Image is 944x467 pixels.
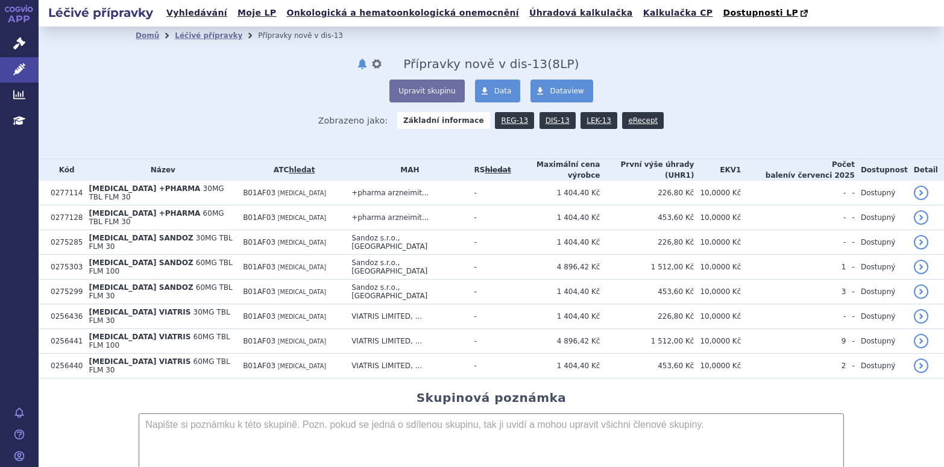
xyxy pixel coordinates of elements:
[243,337,275,345] span: B01AF03
[89,333,230,349] span: 60MG TBL FLM 100
[468,304,511,329] td: -
[530,80,593,102] a: Dataview
[278,313,326,320] span: [MEDICAL_DATA]
[723,8,798,17] span: Dostupnosti LP
[914,334,928,348] a: detail
[468,205,511,230] td: -
[600,329,694,354] td: 1 512,00 Kč
[136,31,159,40] a: Domů
[45,280,83,304] td: 0275299
[468,255,511,280] td: -
[468,280,511,304] td: -
[417,390,567,405] h2: Skupinová poznámka
[89,357,230,374] span: 60MG TBL FLM 30
[552,57,560,71] span: 8
[526,5,637,21] a: Úhradová kalkulačka
[694,230,741,255] td: 10,0000 Kč
[89,234,232,251] span: 30MG TBL FLM 30
[468,230,511,255] td: -
[45,205,83,230] td: 0277128
[89,259,193,267] span: [MEDICAL_DATA] SANDOZ
[741,255,846,280] td: 1
[581,112,617,129] a: LEK-13
[511,255,600,280] td: 4 896,42 Kč
[175,31,242,40] a: Léčivé přípravky
[89,308,190,316] span: [MEDICAL_DATA] VIATRIS
[640,5,717,21] a: Kalkulačka CP
[45,329,83,354] td: 0256441
[397,112,490,129] strong: Základní informace
[283,5,523,21] a: Onkologická a hematoonkologická onemocnění
[914,210,928,225] a: detail
[694,255,741,280] td: 10,0000 Kč
[485,166,511,174] del: hledat
[855,255,908,280] td: Dostupný
[914,284,928,299] a: detail
[485,166,511,174] a: vyhledávání neobsahuje žádnou platnou referenční skupinu
[45,230,83,255] td: 0275285
[741,304,846,329] td: -
[855,230,908,255] td: Dostupný
[278,363,326,369] span: [MEDICAL_DATA]
[511,304,600,329] td: 1 404,40 Kč
[914,309,928,324] a: detail
[600,205,694,230] td: 453,60 Kč
[600,181,694,205] td: 226,80 Kč
[790,171,854,180] span: v červenci 2025
[45,159,83,181] th: Kód
[468,354,511,378] td: -
[694,205,741,230] td: 10,0000 Kč
[475,80,521,102] a: Data
[45,255,83,280] td: 0275303
[741,230,846,255] td: -
[694,280,741,304] td: 10,0000 Kč
[914,359,928,373] a: detail
[846,181,855,205] td: -
[345,181,468,205] td: +pharma arzneimit...
[694,304,741,329] td: 10,0000 Kč
[278,264,326,271] span: [MEDICAL_DATA]
[511,159,600,181] th: Maximální cena výrobce
[89,357,190,366] span: [MEDICAL_DATA] VIATRIS
[89,209,200,218] span: [MEDICAL_DATA] +PHARMA
[741,181,846,205] td: -
[694,181,741,205] td: 10,0000 Kč
[345,255,468,280] td: Sandoz s.r.o., [GEOGRAPHIC_DATA]
[511,354,600,378] td: 1 404,40 Kč
[846,255,855,280] td: -
[914,186,928,200] a: detail
[403,57,547,71] span: Přípravky nově v dis-13
[89,234,193,242] span: [MEDICAL_DATA] SANDOZ
[243,238,275,246] span: B01AF03
[289,166,315,174] a: hledat
[741,159,855,181] th: Počet balení
[741,329,846,354] td: 9
[855,280,908,304] td: Dostupný
[741,280,846,304] td: 3
[89,283,232,300] span: 60MG TBL FLM 30
[89,209,224,226] span: 60MG TBL FLM 30
[345,304,468,329] td: VIATRIS LIMITED, ...
[600,354,694,378] td: 453,60 Kč
[908,159,944,181] th: Detail
[846,329,855,354] td: -
[741,354,846,378] td: 2
[356,57,368,71] button: notifikace
[318,112,388,129] span: Zobrazeno jako:
[345,280,468,304] td: Sandoz s.r.o., [GEOGRAPHIC_DATA]
[278,239,326,246] span: [MEDICAL_DATA]
[846,280,855,304] td: -
[846,304,855,329] td: -
[89,283,193,292] span: [MEDICAL_DATA] SANDOZ
[45,304,83,329] td: 0256436
[494,87,512,95] span: Data
[855,159,908,181] th: Dostupnost
[39,4,163,21] h2: Léčivé přípravky
[600,230,694,255] td: 226,80 Kč
[468,329,511,354] td: -
[345,329,468,354] td: VIATRIS LIMITED, ...
[345,230,468,255] td: Sandoz s.r.o., [GEOGRAPHIC_DATA]
[243,189,275,197] span: B01AF03
[258,27,359,45] li: Přípravky nově v dis-13
[694,159,741,181] th: EKV1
